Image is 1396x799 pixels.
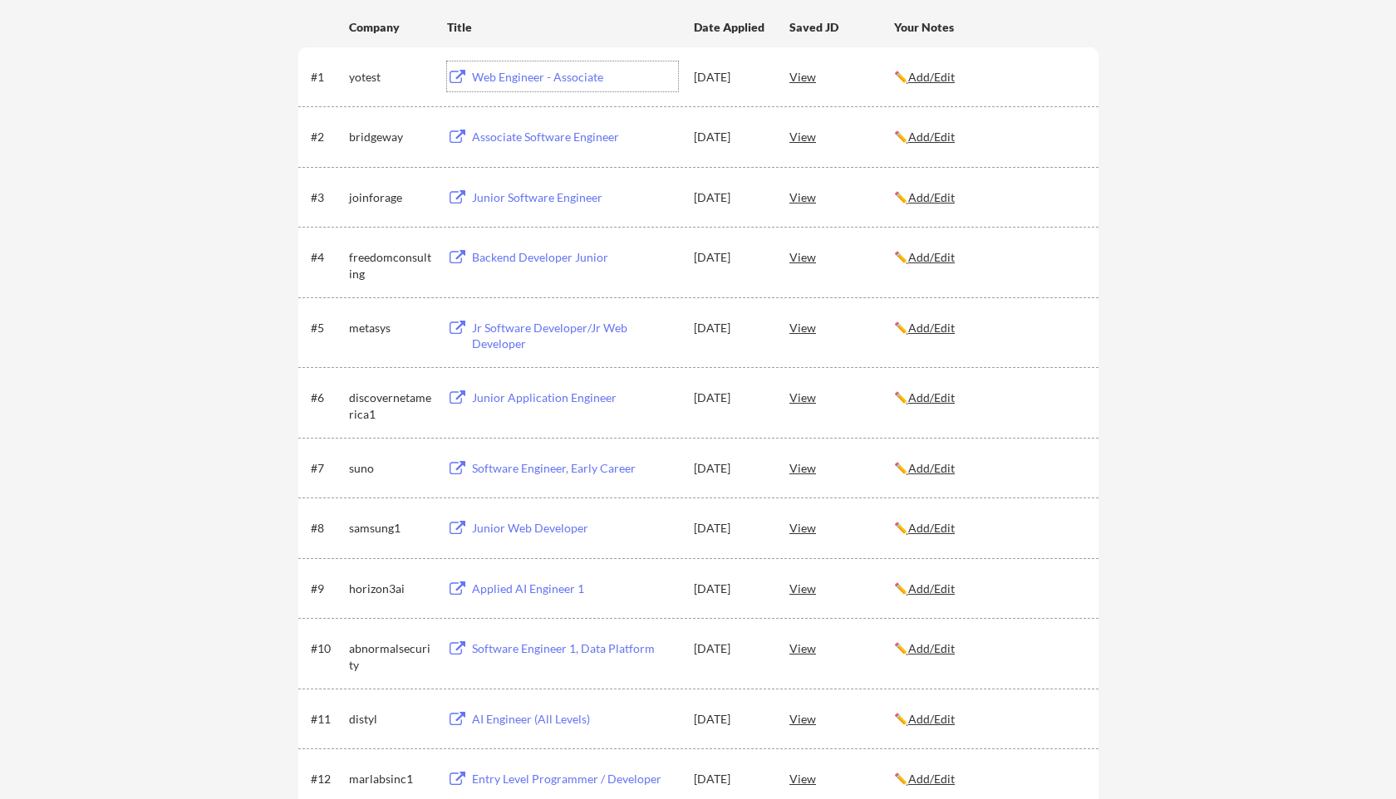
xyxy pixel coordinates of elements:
[349,640,432,673] div: abnormalsecurity
[694,69,767,86] div: [DATE]
[472,581,678,597] div: Applied AI Engineer 1
[789,182,894,212] div: View
[894,460,1084,477] div: ✏️
[894,520,1084,537] div: ✏️
[311,320,343,336] div: #5
[894,711,1084,728] div: ✏️
[789,573,894,603] div: View
[789,453,894,483] div: View
[908,521,955,535] u: Add/Edit
[472,520,678,537] div: Junior Web Developer
[908,250,955,264] u: Add/Edit
[311,189,343,206] div: #3
[789,12,894,42] div: Saved JD
[472,711,678,728] div: AI Engineer (All Levels)
[694,249,767,266] div: [DATE]
[349,390,432,422] div: discovernetamerica1
[349,460,432,477] div: suno
[311,249,343,266] div: #4
[908,390,955,404] u: Add/Edit
[311,711,343,728] div: #11
[908,641,955,655] u: Add/Edit
[894,69,1084,86] div: ✏️
[789,242,894,272] div: View
[894,640,1084,657] div: ✏️
[694,640,767,657] div: [DATE]
[908,581,955,596] u: Add/Edit
[694,390,767,406] div: [DATE]
[472,460,678,477] div: Software Engineer, Early Career
[472,640,678,657] div: Software Engineer 1, Data Platform
[311,390,343,406] div: #6
[447,19,678,36] div: Title
[894,581,1084,597] div: ✏️
[908,190,955,204] u: Add/Edit
[311,520,343,537] div: #8
[894,390,1084,406] div: ✏️
[311,69,343,86] div: #1
[349,771,432,787] div: marlabsinc1
[472,771,678,787] div: Entry Level Programmer / Developer
[311,771,343,787] div: #12
[349,520,432,537] div: samsung1
[908,712,955,726] u: Add/Edit
[894,249,1084,266] div: ✏️
[349,249,432,282] div: freedomconsulting
[311,129,343,145] div: #2
[694,581,767,597] div: [DATE]
[789,312,894,342] div: View
[349,189,432,206] div: joinforage
[908,70,955,84] u: Add/Edit
[694,711,767,728] div: [DATE]
[472,320,678,352] div: Jr Software Developer/Jr Web Developer
[789,633,894,663] div: View
[894,771,1084,787] div: ✏️
[694,460,767,477] div: [DATE]
[349,69,432,86] div: yotest
[789,763,894,793] div: View
[789,382,894,412] div: View
[789,121,894,151] div: View
[894,19,1084,36] div: Your Notes
[694,771,767,787] div: [DATE]
[694,19,767,36] div: Date Applied
[908,772,955,786] u: Add/Edit
[694,129,767,145] div: [DATE]
[349,320,432,336] div: metasys
[311,640,343,657] div: #10
[908,321,955,335] u: Add/Edit
[789,61,894,91] div: View
[472,189,678,206] div: Junior Software Engineer
[694,189,767,206] div: [DATE]
[349,581,432,597] div: horizon3ai
[789,703,894,733] div: View
[472,390,678,406] div: Junior Application Engineer
[472,69,678,86] div: Web Engineer - Associate
[694,320,767,336] div: [DATE]
[894,129,1084,145] div: ✏️
[349,129,432,145] div: bridgeway
[311,581,343,597] div: #9
[908,461,955,475] u: Add/Edit
[349,711,432,728] div: distyl
[472,129,678,145] div: Associate Software Engineer
[311,460,343,477] div: #7
[694,520,767,537] div: [DATE]
[894,320,1084,336] div: ✏️
[789,512,894,542] div: View
[894,189,1084,206] div: ✏️
[472,249,678,266] div: Backend Developer Junior
[908,130,955,144] u: Add/Edit
[349,19,432,36] div: Company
